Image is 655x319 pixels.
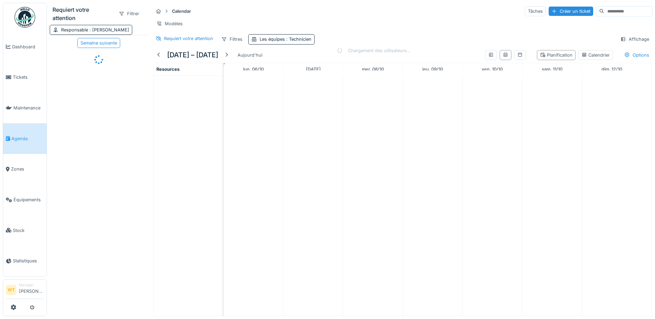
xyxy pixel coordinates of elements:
[421,65,445,74] a: 9 octobre 2025
[480,65,504,74] a: 10 octobre 2025
[61,27,129,33] div: Responsable
[3,154,47,185] a: Zones
[52,6,113,22] div: Requiert votre attention
[15,7,35,28] img: Badge_color-CXgf-gQk.svg
[3,93,47,123] a: Maintenance
[525,6,546,16] div: Tâches
[241,65,266,74] a: 6 octobre 2025
[218,34,245,44] div: Filtres
[88,27,129,32] span: : [PERSON_NAME]
[6,282,44,299] a: WT Manager[PERSON_NAME]
[164,35,213,42] div: Requiert votre attention
[13,196,44,203] span: Équipements
[360,65,386,74] a: 8 octobre 2025
[3,246,47,277] a: Statistiques
[285,37,311,42] span: : Technicien
[169,8,194,14] strong: Calendar
[11,135,44,142] span: Agenda
[12,43,44,50] span: Dashboard
[77,38,120,48] div: Semaine suivante
[549,7,593,16] div: Créer un ticket
[3,62,47,93] a: Tickets
[6,285,16,295] li: WT
[13,74,44,80] span: Tickets
[581,52,610,58] div: Calendrier
[3,31,47,62] a: Dashboard
[116,9,142,19] div: Filtrer
[540,65,564,74] a: 11 octobre 2025
[260,36,311,42] div: Les équipes
[156,67,180,72] span: Resources
[617,34,652,44] div: Affichage
[167,51,218,59] h5: [DATE] – [DATE]
[337,47,411,54] div: Chargement des utilisateurs…
[540,52,572,58] div: Planification
[19,282,44,288] div: Manager
[621,50,652,60] div: Options
[600,65,624,74] a: 12 octobre 2025
[3,215,47,246] a: Stock
[13,105,44,111] span: Maintenance
[153,19,186,29] div: Modèles
[304,65,322,74] a: 7 octobre 2025
[11,166,44,172] span: Zones
[235,50,265,60] div: Aujourd'hui
[3,123,47,154] a: Agenda
[13,227,44,234] span: Stock
[3,184,47,215] a: Équipements
[13,258,44,264] span: Statistiques
[19,282,44,297] li: [PERSON_NAME]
